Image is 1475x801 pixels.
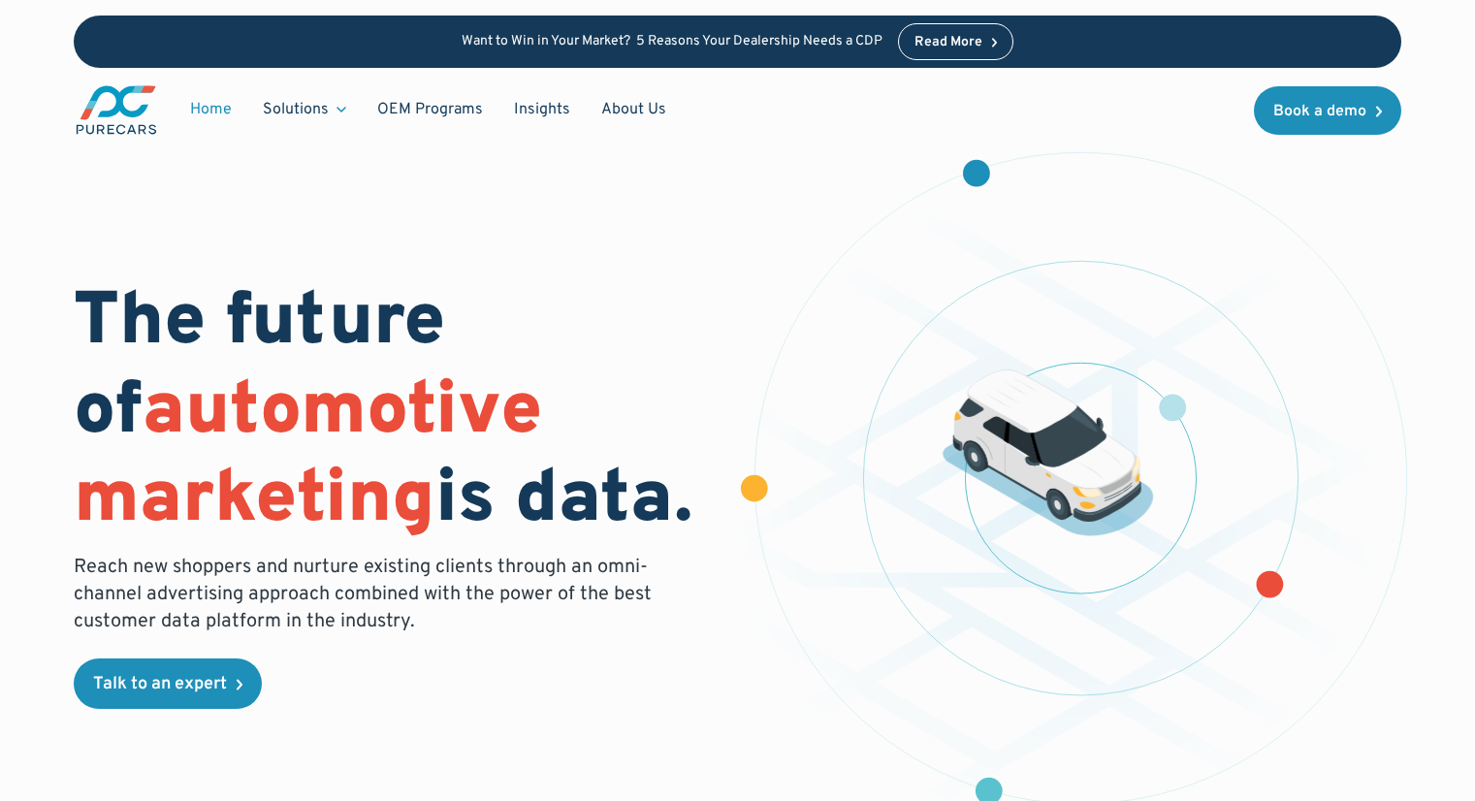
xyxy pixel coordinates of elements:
div: Solutions [263,99,329,120]
div: Read More [914,36,982,49]
a: About Us [586,91,682,128]
a: OEM Programs [362,91,498,128]
div: Book a demo [1273,104,1366,119]
a: Talk to an expert [74,658,262,709]
a: main [74,83,159,137]
a: Insights [498,91,586,128]
a: Book a demo [1254,86,1401,135]
a: Read More [898,23,1014,60]
h1: The future of is data. [74,280,714,546]
div: Solutions [247,91,362,128]
p: Reach new shoppers and nurture existing clients through an omni-channel advertising approach comb... [74,554,663,635]
div: Talk to an expert [93,676,227,693]
img: purecars logo [74,83,159,137]
a: Home [175,91,247,128]
img: illustration of a vehicle [942,369,1153,536]
p: Want to Win in Your Market? 5 Reasons Your Dealership Needs a CDP [462,34,882,50]
span: automotive marketing [74,367,542,548]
